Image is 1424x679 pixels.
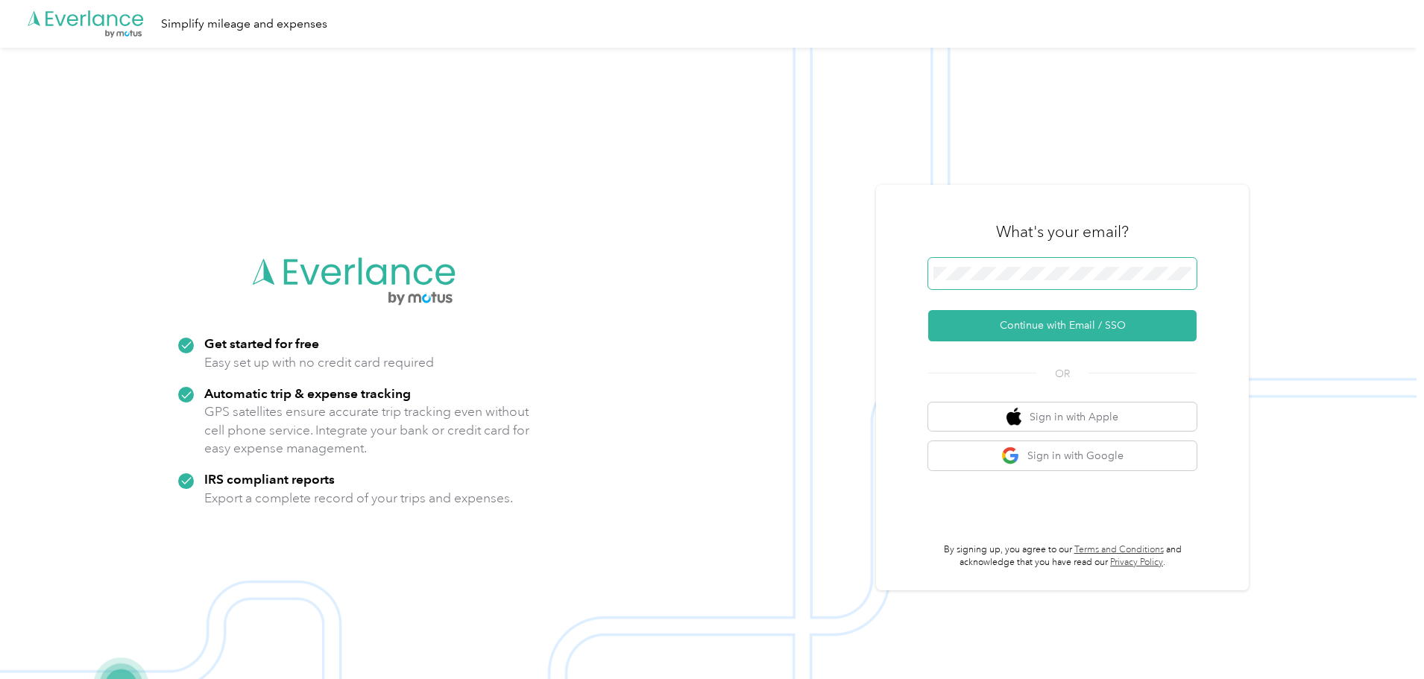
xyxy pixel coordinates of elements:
[161,15,327,34] div: Simplify mileage and expenses
[996,221,1129,242] h3: What's your email?
[928,543,1197,569] p: By signing up, you agree to our and acknowledge that you have read our .
[204,385,411,401] strong: Automatic trip & expense tracking
[1036,366,1089,382] span: OR
[204,335,319,351] strong: Get started for free
[1001,446,1020,465] img: google logo
[928,441,1197,470] button: google logoSign in with Google
[928,402,1197,432] button: apple logoSign in with Apple
[928,310,1197,341] button: Continue with Email / SSO
[1074,544,1164,555] a: Terms and Conditions
[1006,408,1021,426] img: apple logo
[204,471,335,487] strong: IRS compliant reports
[1110,557,1163,568] a: Privacy Policy
[204,402,530,458] p: GPS satellites ensure accurate trip tracking even without cell phone service. Integrate your bank...
[204,489,513,508] p: Export a complete record of your trips and expenses.
[204,353,434,372] p: Easy set up with no credit card required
